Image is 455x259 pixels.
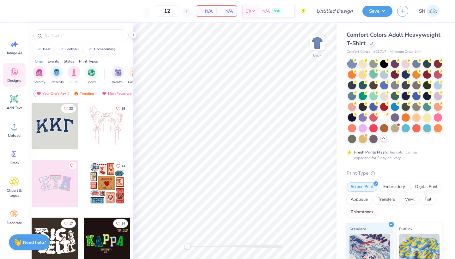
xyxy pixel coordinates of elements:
div: Accessibility label [185,243,191,250]
span: # C1717 [373,49,386,55]
img: trend_line.gif [59,47,64,51]
img: Back [311,37,324,49]
button: bear [33,45,53,54]
span: SN [419,8,425,15]
span: 15 [121,107,125,110]
span: Upload [8,133,21,138]
div: Print Type [347,170,442,177]
span: N/A [200,8,213,15]
div: Rhinestones [347,208,377,217]
div: Digital Print [411,182,442,192]
input: – – [155,5,179,17]
span: Standard [349,226,366,232]
span: 14 [121,165,125,168]
span: Sorority [33,80,45,85]
img: Game Day Image [132,69,139,76]
strong: Fresh Prints Flash: [354,150,388,155]
button: homecoming [84,45,118,54]
div: This color can be expedited for 5 day delivery. [354,149,432,161]
div: filter for Sports [85,66,98,85]
img: trend_line.gif [37,47,42,51]
div: Screen Print [347,182,377,192]
span: Comfort Colors Adult Heavyweight T-Shirt [347,31,440,47]
span: Add Text [7,105,22,111]
span: Parent's Weekend [111,80,125,85]
span: Fraternity [50,80,64,85]
button: filter button [33,66,45,85]
img: trending.gif [74,91,79,96]
img: Fraternity Image [53,69,60,76]
span: 17 [69,222,73,225]
span: Decorate [7,220,22,226]
button: Like [113,162,128,170]
span: 14 [121,222,125,225]
span: N/A [220,8,233,15]
div: Your Org's Fav [33,90,69,97]
button: Like [113,219,128,228]
span: Greek [9,160,19,166]
div: filter for Game Day [128,66,143,85]
div: filter for Parent's Weekend [111,66,125,85]
span: Image AI [7,51,22,56]
img: most_fav.gif [102,91,107,96]
strong: Need help? [23,239,46,245]
div: Foil [421,195,435,204]
button: filter button [50,66,64,85]
img: Parent's Weekend Image [114,69,122,76]
div: filter for Sorority [33,66,45,85]
div: Trending [71,90,97,97]
span: Puff Ink [399,226,412,232]
div: Most Favorited [99,90,135,97]
div: filter for Club [68,66,80,85]
div: bear [43,47,51,51]
div: Transfers [374,195,399,204]
span: Designs [7,78,21,83]
button: Like [69,162,76,169]
img: Sophia Newell [427,5,440,17]
img: Sports Image [88,69,95,76]
span: Comfort Colors [347,49,370,55]
a: SN [416,5,442,17]
button: Save [362,6,392,17]
div: Print Types [79,58,98,64]
input: Try "Alpha" [44,32,124,39]
button: Like [113,104,128,113]
span: Sports [87,80,96,85]
input: Untitled Design [311,5,358,17]
div: Embroidery [379,182,409,192]
div: Orgs [35,58,43,64]
span: 33 [69,107,73,110]
img: Club Image [70,69,77,76]
div: Back [313,52,321,58]
div: homecoming [94,47,116,51]
button: football [56,45,82,54]
div: Styles [64,58,74,64]
div: football [65,47,79,51]
div: Events [48,58,59,64]
span: Clipart & logos [4,188,25,198]
img: trend_line.gif [88,47,93,51]
span: Free [274,9,280,13]
img: Sorority Image [36,69,43,76]
button: filter button [128,66,143,85]
span: Game Day [128,80,143,85]
img: most_fav.gif [36,91,41,96]
div: Vinyl [401,195,419,204]
button: filter button [68,66,80,85]
span: Club [70,80,77,85]
div: filter for Fraternity [50,66,64,85]
button: filter button [111,66,125,85]
button: filter button [85,66,98,85]
button: Like [61,104,76,113]
span: Minimum Order: 24 + [390,49,421,55]
button: Like [61,219,76,228]
span: N/A [262,8,270,15]
div: Applique [347,195,372,204]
